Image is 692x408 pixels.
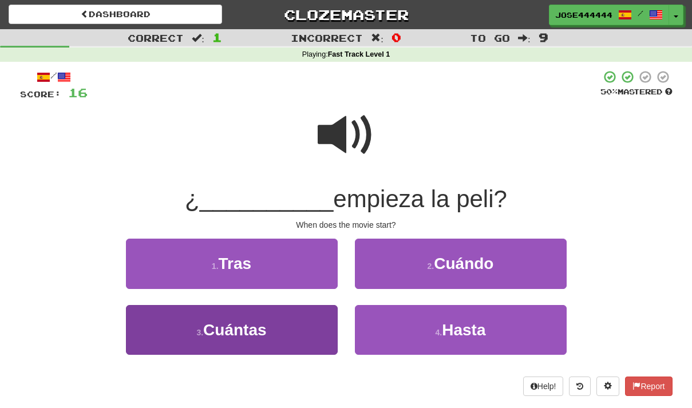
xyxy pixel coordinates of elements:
button: 2.Cuándo [355,239,567,288]
span: : [192,33,204,43]
span: __________ [200,185,334,212]
button: 3.Cuántas [126,305,338,355]
span: Jose444444 [555,10,612,20]
span: / [638,9,643,17]
button: 4.Hasta [355,305,567,355]
span: 0 [392,30,401,44]
a: Dashboard [9,5,222,24]
div: Mastered [600,87,673,97]
strong: Fast Track Level 1 [328,50,390,58]
span: Cuántas [203,321,266,339]
span: Cuándo [434,255,493,272]
span: To go [470,32,510,43]
a: Clozemaster [239,5,453,25]
span: 9 [539,30,548,44]
span: Tras [219,255,252,272]
span: ¿ [185,185,200,212]
button: Report [625,377,672,396]
a: Jose444444 / [549,5,669,25]
div: / [20,70,88,84]
button: 1.Tras [126,239,338,288]
span: Hasta [442,321,485,339]
span: empieza la peli? [333,185,507,212]
span: 16 [68,85,88,100]
span: : [518,33,531,43]
small: 1 . [212,262,219,271]
span: Correct [128,32,184,43]
button: Round history (alt+y) [569,377,591,396]
span: Incorrect [291,32,363,43]
span: Score: [20,89,61,99]
span: : [371,33,383,43]
small: 4 . [436,328,442,337]
span: 50 % [600,87,618,96]
small: 2 . [428,262,434,271]
small: 3 . [196,328,203,337]
button: Help! [523,377,564,396]
span: 1 [212,30,222,44]
div: When does the movie start? [20,219,673,231]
